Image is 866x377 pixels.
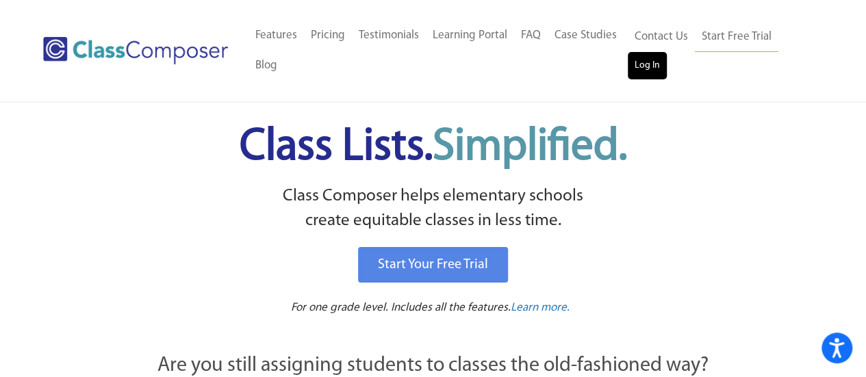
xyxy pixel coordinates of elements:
span: Learn more. [511,302,570,313]
nav: Header Menu [628,22,813,79]
p: Class Composer helps elementary schools create equitable classes in less time. [82,184,785,234]
a: Start Free Trial [695,22,778,53]
a: Start Your Free Trial [358,247,508,283]
img: Class Composer [43,37,228,64]
a: Blog [249,51,284,81]
a: Case Studies [548,21,624,51]
a: FAQ [514,21,548,51]
a: Features [249,21,304,51]
a: Learning Portal [426,21,514,51]
nav: Header Menu [249,21,628,81]
a: Testimonials [352,21,426,51]
a: Contact Us [628,22,695,52]
a: Log In [628,52,667,79]
span: Start Your Free Trial [378,258,488,272]
a: Pricing [304,21,352,51]
span: Simplified. [433,125,627,170]
span: For one grade level. Includes all the features. [291,302,511,313]
a: Learn more. [511,300,570,317]
span: Class Lists. [240,125,627,170]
